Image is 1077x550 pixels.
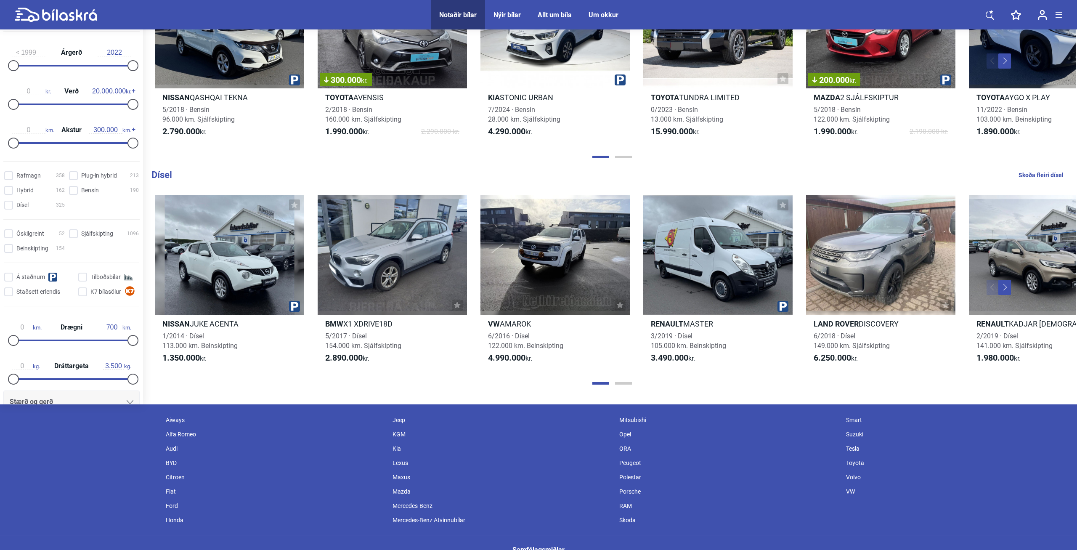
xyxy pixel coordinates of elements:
span: kr. [92,88,131,95]
div: Polestar [615,470,842,484]
h2: DISCOVERY [806,319,955,329]
b: 4.290.000 [488,126,525,136]
span: kr. [162,127,207,137]
span: 11/2022 · Bensín 103.000 km. Beinskipting [976,106,1052,123]
span: kr. [325,127,369,137]
b: 1.980.000 [976,353,1014,363]
span: Óskilgreint [16,229,44,238]
span: 2/2018 · Bensín 160.000 km. Sjálfskipting [325,106,401,123]
h2: JUKE ACENTA [155,319,304,329]
span: Beinskipting [16,244,48,253]
b: 1.990.000 [325,126,363,136]
span: kr. [361,77,368,85]
span: 162 [56,186,65,195]
span: Dísel [16,201,29,210]
span: kr. [849,77,856,85]
span: Stærð og gerð [10,396,53,408]
b: VW [488,319,500,328]
span: K7 bílasölur [90,287,121,296]
span: 325 [56,201,65,210]
b: 3.490.000 [651,353,688,363]
div: Maxus [388,470,615,484]
a: Notaðir bílar [439,11,477,19]
span: Staðsett erlendis [16,287,60,296]
h2: AMAROK [480,319,630,329]
b: 1.990.000 [814,126,851,136]
span: 2.290.000 kr. [421,127,459,137]
b: Mazda [814,93,840,102]
div: Peugeot [615,456,842,470]
div: ORA [615,441,842,456]
b: Renault [651,319,683,328]
span: km. [101,324,131,331]
span: Plug-in hybrid [81,171,117,180]
span: 7/2024 · Bensín 28.000 km. Sjálfskipting [488,106,560,123]
span: 154 [56,244,65,253]
a: Skoða fleiri dísel [1019,170,1064,181]
span: Dráttargeta [52,363,91,369]
button: Previous [987,280,999,295]
span: Árgerð [59,49,84,56]
div: Mitsubishi [615,413,842,427]
span: km. [89,126,131,134]
div: KGM [388,427,615,441]
h2: AVENSIS [318,93,467,102]
b: Nissan [162,319,190,328]
span: km. [12,324,42,331]
span: 358 [56,171,65,180]
b: Renault [976,319,1009,328]
div: Opel [615,427,842,441]
div: Honda [162,513,388,527]
button: Next [998,53,1011,69]
span: kr. [651,353,695,363]
span: kr. [162,353,207,363]
a: Nýir bílar [493,11,521,19]
b: 2.790.000 [162,126,200,136]
span: 200.000 [812,76,856,84]
span: kr. [488,353,532,363]
h2: QASHQAI TEKNA [155,93,304,102]
div: Mazda [388,484,615,499]
b: Toyota [651,93,679,102]
span: Drægni [58,324,85,331]
a: Um okkur [589,11,618,19]
a: NissanJUKE ACENTA1/2014 · Dísel113.000 km. Beinskipting1.350.000kr. [155,195,304,371]
a: Land RoverDISCOVERY6/2018 · Dísel149.000 km. Sjálfskipting6.250.000kr. [806,195,955,371]
div: Aiways [162,413,388,427]
a: BMWX1 XDRIVE18D5/2017 · Dísel154.000 km. Sjálfskipting2.890.000kr. [318,195,467,371]
div: Mercedes-Benz Atvinnubílar [388,513,615,527]
b: 2.890.000 [325,353,363,363]
span: 2/2019 · Dísel 141.000 km. Sjálfskipting [976,332,1053,350]
div: Citroen [162,470,388,484]
span: km. [12,126,54,134]
h2: 2 SJÁLFSKIPTUR [806,93,955,102]
span: kr. [814,127,858,137]
b: Toyota [976,93,1005,102]
div: Tesla [842,441,1069,456]
span: 5/2018 · Bensín 96.000 km. Sjálfskipting [162,106,235,123]
b: 1.890.000 [976,126,1014,136]
div: Jeep [388,413,615,427]
span: 6/2016 · Dísel 122.000 km. Beinskipting [488,332,563,350]
div: VW [842,484,1069,499]
b: Land Rover [814,319,859,328]
div: Alfa Romeo [162,427,388,441]
b: Toyota [325,93,353,102]
span: 3/2019 · Dísel 105.000 km. Beinskipting [651,332,726,350]
span: Hybrid [16,186,34,195]
b: 4.990.000 [488,353,525,363]
span: kr. [12,88,51,95]
div: Audi [162,441,388,456]
span: Á staðnum [16,273,45,282]
b: Dísel [151,170,172,180]
button: Next [998,280,1011,295]
span: kr. [814,353,858,363]
div: Volvo [842,470,1069,484]
a: Allt um bíla [538,11,572,19]
span: 1096 [127,229,139,238]
span: 300.000 [324,76,368,84]
span: kg. [103,362,131,370]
